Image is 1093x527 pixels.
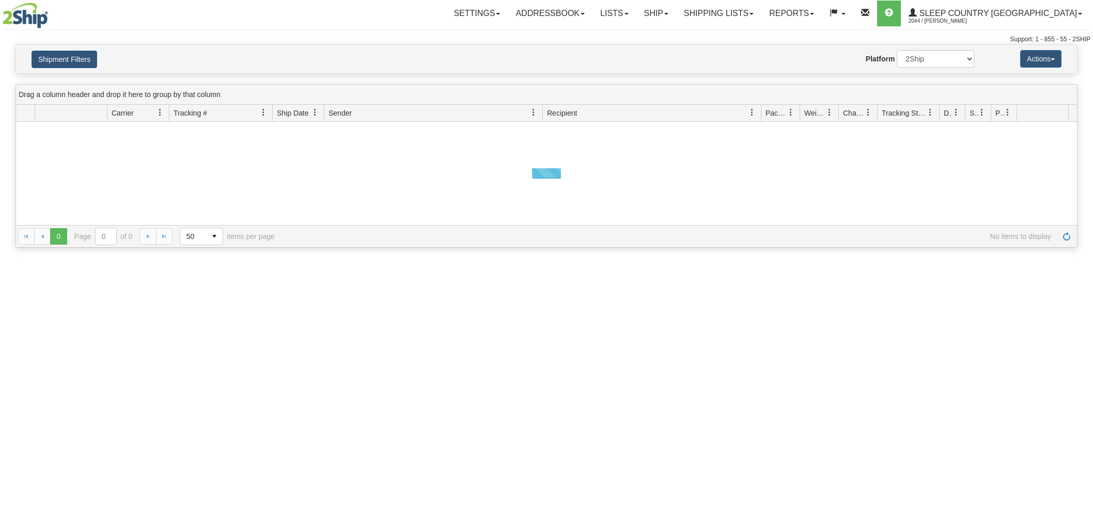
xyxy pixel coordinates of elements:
[743,104,761,121] a: Recipient filter column settings
[180,228,223,245] span: Page sizes drop down
[860,104,877,121] a: Charge filter column settings
[592,1,636,26] a: Lists
[901,1,1090,26] a: Sleep Country [GEOGRAPHIC_DATA] 2044 / [PERSON_NAME]
[277,108,308,118] span: Ship Date
[821,104,838,121] a: Weight filter column settings
[636,1,676,26] a: Ship
[151,104,169,121] a: Carrier filter column settings
[947,104,965,121] a: Delivery Status filter column settings
[32,51,97,68] button: Shipment Filters
[917,9,1077,18] span: Sleep Country [GEOGRAPHIC_DATA]
[766,108,787,118] span: Packages
[995,108,1004,118] span: Pickup Status
[16,85,1077,105] div: grid grouping header
[289,232,1051,241] span: No items to display
[782,104,800,121] a: Packages filter column settings
[112,108,134,118] span: Carrier
[944,108,953,118] span: Delivery Status
[525,104,542,121] a: Sender filter column settings
[3,3,48,28] img: logo2044.jpg
[882,108,927,118] span: Tracking Status
[446,1,508,26] a: Settings
[922,104,939,121] a: Tracking Status filter column settings
[866,54,895,64] label: Platform
[909,16,986,26] span: 2044 / [PERSON_NAME]
[255,104,272,121] a: Tracking # filter column settings
[206,228,223,245] span: select
[676,1,761,26] a: Shipping lists
[970,108,978,118] span: Shipment Issues
[3,35,1090,44] div: Support: 1 - 855 - 55 - 2SHIP
[329,108,352,118] span: Sender
[973,104,991,121] a: Shipment Issues filter column settings
[174,108,207,118] span: Tracking #
[180,228,275,245] span: items per page
[1058,228,1075,245] a: Refresh
[50,228,67,245] span: Page 0
[999,104,1017,121] a: Pickup Status filter column settings
[1020,50,1061,68] button: Actions
[761,1,822,26] a: Reports
[508,1,592,26] a: Addressbook
[843,108,865,118] span: Charge
[1069,211,1092,316] iframe: chat widget
[804,108,826,118] span: Weight
[547,108,577,118] span: Recipient
[306,104,324,121] a: Ship Date filter column settings
[74,228,133,245] span: Page of 0
[186,231,200,242] span: 50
